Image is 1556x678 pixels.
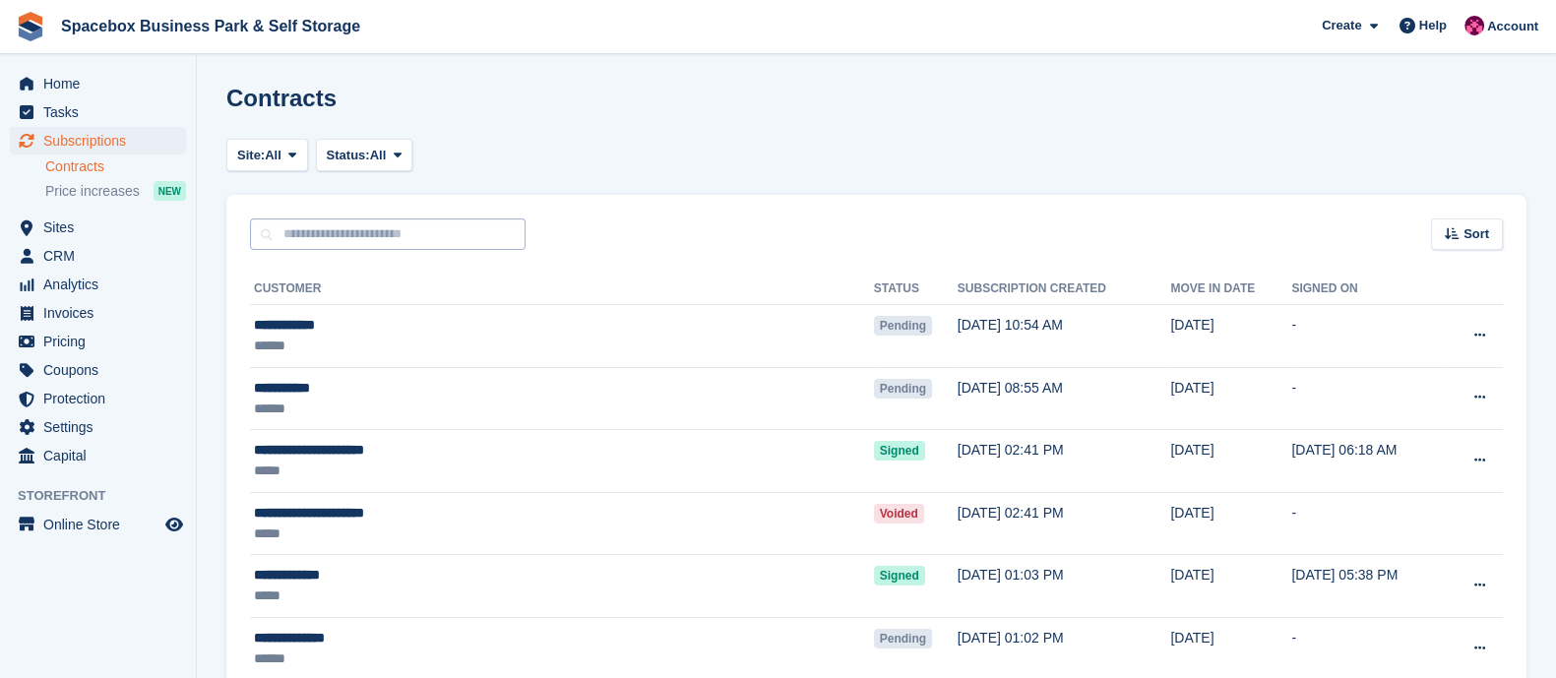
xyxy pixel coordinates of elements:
[10,385,186,412] a: menu
[1170,430,1291,493] td: [DATE]
[237,146,265,165] span: Site:
[10,98,186,126] a: menu
[1170,274,1291,305] th: Move in date
[327,146,370,165] span: Status:
[10,214,186,241] a: menu
[265,146,281,165] span: All
[1291,555,1444,618] td: [DATE] 05:38 PM
[1170,555,1291,618] td: [DATE]
[43,511,161,538] span: Online Store
[43,442,161,469] span: Capital
[1487,17,1538,36] span: Account
[1291,430,1444,493] td: [DATE] 06:18 AM
[958,492,1171,555] td: [DATE] 02:41 PM
[1170,492,1291,555] td: [DATE]
[370,146,387,165] span: All
[43,413,161,441] span: Settings
[162,513,186,536] a: Preview store
[10,127,186,154] a: menu
[226,85,337,111] h1: Contracts
[1322,16,1361,35] span: Create
[43,98,161,126] span: Tasks
[43,214,161,241] span: Sites
[874,629,932,648] span: Pending
[43,356,161,384] span: Coupons
[10,328,186,355] a: menu
[53,10,368,42] a: Spacebox Business Park & Self Storage
[43,385,161,412] span: Protection
[45,182,140,201] span: Price increases
[958,367,1171,430] td: [DATE] 08:55 AM
[874,566,925,586] span: Signed
[1291,274,1444,305] th: Signed on
[1170,367,1291,430] td: [DATE]
[154,181,186,201] div: NEW
[874,316,932,336] span: Pending
[958,430,1171,493] td: [DATE] 02:41 PM
[1291,492,1444,555] td: -
[1419,16,1447,35] span: Help
[316,139,412,171] button: Status: All
[958,555,1171,618] td: [DATE] 01:03 PM
[1291,305,1444,368] td: -
[43,70,161,97] span: Home
[1463,224,1489,244] span: Sort
[10,413,186,441] a: menu
[16,12,45,41] img: stora-icon-8386f47178a22dfd0bd8f6a31ec36ba5ce8667c1dd55bd0f319d3a0aa187defe.svg
[874,379,932,399] span: Pending
[43,127,161,154] span: Subscriptions
[874,274,958,305] th: Status
[958,274,1171,305] th: Subscription created
[10,70,186,97] a: menu
[250,274,874,305] th: Customer
[43,271,161,298] span: Analytics
[1170,305,1291,368] td: [DATE]
[10,356,186,384] a: menu
[958,305,1171,368] td: [DATE] 10:54 AM
[226,139,308,171] button: Site: All
[874,441,925,461] span: Signed
[1464,16,1484,35] img: Avishka Chauhan
[43,328,161,355] span: Pricing
[10,442,186,469] a: menu
[45,180,186,202] a: Price increases NEW
[10,511,186,538] a: menu
[45,157,186,176] a: Contracts
[18,486,196,506] span: Storefront
[43,242,161,270] span: CRM
[10,299,186,327] a: menu
[1291,367,1444,430] td: -
[10,242,186,270] a: menu
[874,504,924,524] span: Voided
[43,299,161,327] span: Invoices
[10,271,186,298] a: menu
